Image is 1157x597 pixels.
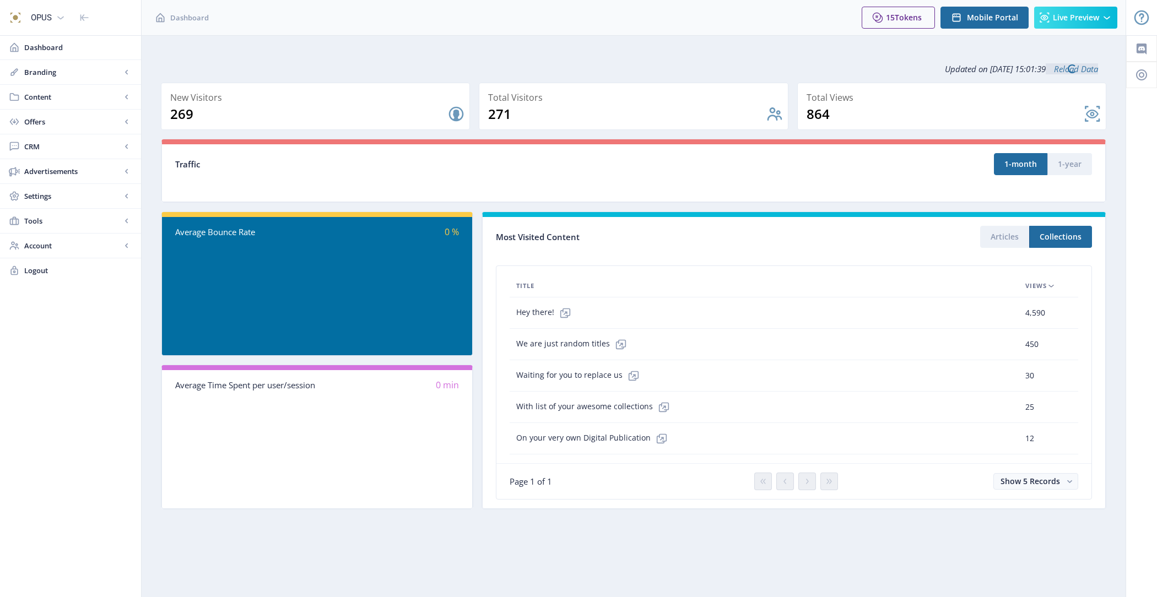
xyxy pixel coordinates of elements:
div: Updated on [DATE] 15:01:39 [161,55,1106,83]
button: Collections [1029,226,1092,248]
span: CRM [24,141,121,152]
div: Total Visitors [488,90,783,105]
span: On your very own Digital Publication [516,427,673,449]
span: Title [516,279,534,292]
div: New Visitors [170,90,465,105]
button: Articles [980,226,1029,248]
span: Dashboard [170,12,209,23]
a: Reload Data [1046,63,1098,74]
span: Offers [24,116,121,127]
div: 269 [170,105,447,123]
div: Traffic [175,158,634,171]
div: 271 [488,105,765,123]
button: Live Preview [1034,7,1117,29]
div: 864 [807,105,1084,123]
span: 4,590 [1025,306,1045,319]
span: Tokens [895,12,922,23]
span: Show 5 Records [1001,476,1060,486]
span: Views [1025,279,1047,292]
span: Page 1 of 1 [510,476,552,487]
div: Average Bounce Rate [175,226,317,238]
button: Show 5 Records [993,473,1078,490]
span: Hey there! [516,302,576,324]
div: 0 min [317,379,459,392]
span: Settings [24,191,121,202]
div: OPUS [31,6,52,30]
span: Dashboard [24,42,132,53]
img: properties.app_icon.png [7,9,24,26]
span: Logout [24,265,132,276]
span: We are just random titles [516,333,632,355]
div: Average Time Spent per user/session [175,379,317,392]
span: Account [24,240,121,251]
div: Most Visited Content [496,229,794,246]
span: 0 % [445,226,459,238]
span: 12 [1025,432,1034,445]
span: 25 [1025,400,1034,414]
span: Advertisements [24,166,121,177]
span: 30 [1025,369,1034,382]
span: Live Preview [1053,13,1099,22]
button: 15Tokens [862,7,935,29]
span: Content [24,91,121,102]
span: Mobile Portal [967,13,1018,22]
span: Waiting for you to replace us [516,365,645,387]
button: 1-month [994,153,1047,175]
button: 1-year [1047,153,1092,175]
div: Total Views [807,90,1101,105]
span: With list of your awesome collections [516,396,675,418]
span: 450 [1025,338,1039,351]
button: Mobile Portal [940,7,1029,29]
span: Branding [24,67,121,78]
span: Tools [24,215,121,226]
